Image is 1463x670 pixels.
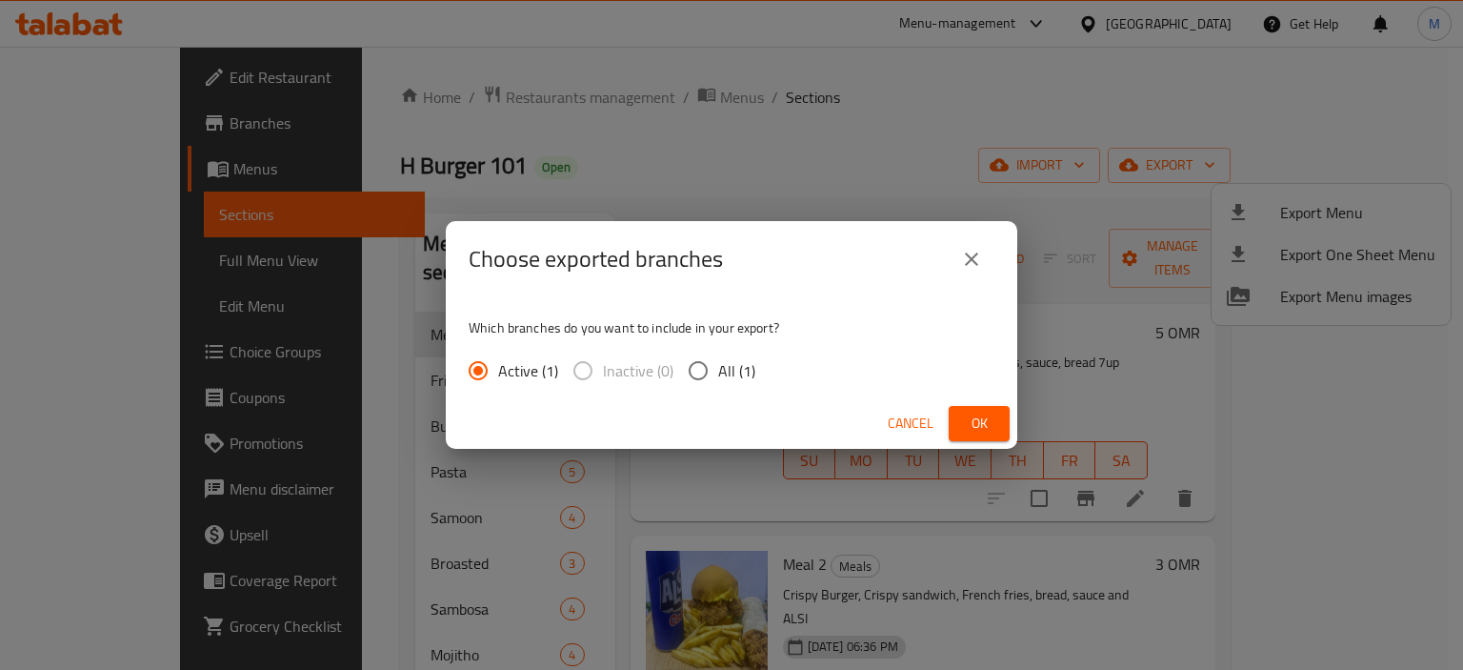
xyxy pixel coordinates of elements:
button: close [949,236,994,282]
button: Cancel [880,406,941,441]
span: All (1) [718,359,755,382]
span: Inactive (0) [603,359,673,382]
span: Cancel [888,412,933,436]
h2: Choose exported branches [469,244,723,274]
span: Active (1) [498,359,558,382]
span: Ok [964,412,994,436]
p: Which branches do you want to include in your export? [469,318,994,337]
button: Ok [949,406,1010,441]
